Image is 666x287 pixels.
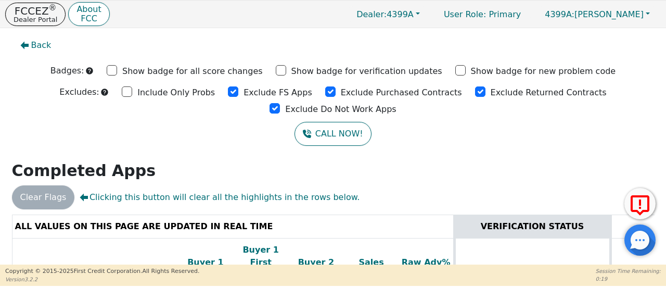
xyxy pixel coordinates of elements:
p: Session Time Remaining: [596,267,661,275]
button: FCCEZ®Dealer Portal [5,3,66,26]
span: Back [31,39,52,52]
a: User Role: Primary [433,4,531,24]
p: Include Only Probs [137,86,215,99]
p: Exclude Purchased Contracts [341,86,462,99]
p: Version 3.2.2 [5,276,199,283]
p: Excludes: [59,86,99,98]
p: Exclude Do Not Work Apps [285,103,396,116]
span: 4399A [356,9,414,19]
p: Exclude FS Apps [244,86,312,99]
p: Primary [433,4,531,24]
strong: Completed Apps [12,161,156,180]
p: 0:19 [596,275,661,283]
p: Show badge for all score changes [122,65,263,78]
span: Dealer: [356,9,387,19]
span: All Rights Reserved. [142,268,199,274]
p: Show badge for new problem code [471,65,616,78]
div: VERIFICATION STATUS [458,220,607,233]
div: ALL VALUES ON THIS PAGE ARE UPDATED IN REAL TIME [15,220,451,233]
span: Clicking this button will clear all the highlights in the rows below. [80,191,360,204]
p: FCC [76,15,101,23]
p: Dealer Portal [14,16,57,23]
div: Buyer 1 First Name [236,244,286,281]
button: 4399A:[PERSON_NAME] [534,6,661,22]
button: CALL NOW! [294,122,371,146]
span: [PERSON_NAME] [545,9,644,19]
div: Buyer 2 Last Name [291,256,341,281]
p: Exclude Returned Contracts [491,86,607,99]
p: Show badge for verification updates [291,65,442,78]
sup: ® [49,3,57,13]
button: Dealer:4399A [345,6,431,22]
span: Raw Adv% [402,257,451,267]
p: FCCEZ [14,6,57,16]
p: Copyright © 2015- 2025 First Credit Corporation. [5,267,199,276]
span: User Role : [444,9,486,19]
span: Sales Person [350,257,385,280]
p: Badges: [50,65,84,77]
button: AboutFCC [68,2,109,27]
span: 4399A: [545,9,574,19]
p: About [76,5,101,14]
button: Report Error to FCC [624,188,656,219]
button: Back [12,33,60,57]
div: Buyer 1 Last Name [181,256,230,281]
